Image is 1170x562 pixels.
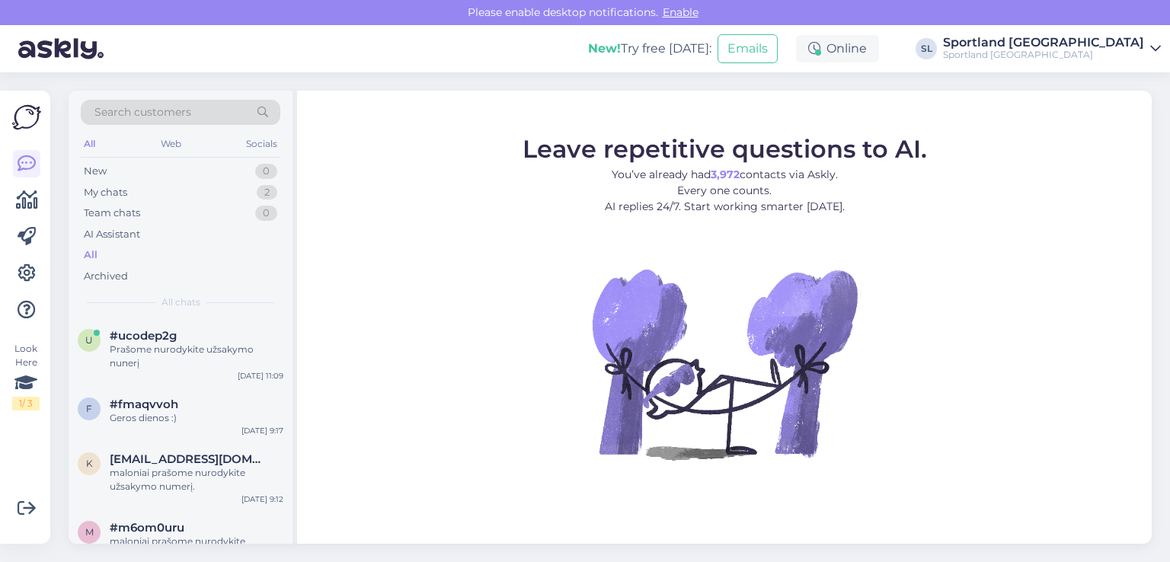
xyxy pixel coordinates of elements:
div: Try free [DATE]: [588,40,711,58]
div: Online [796,35,879,62]
div: Geros dienos :) [110,411,283,425]
div: Sportland [GEOGRAPHIC_DATA] [943,37,1144,49]
div: Team chats [84,206,140,221]
span: m [85,526,94,538]
div: [DATE] 9:12 [241,493,283,505]
b: 3,972 [711,167,740,180]
span: k [86,458,93,469]
span: Search customers [94,104,191,120]
img: Askly Logo [12,103,41,132]
span: u [85,334,93,346]
span: #fmaqvvoh [110,398,178,411]
div: Sportland [GEOGRAPHIC_DATA] [943,49,1144,61]
div: maloniai prašome nurodykite užsakymo numerį. [110,535,283,562]
div: [DATE] 11:09 [238,370,283,382]
span: f [86,403,92,414]
div: AI Assistant [84,227,140,242]
a: Sportland [GEOGRAPHIC_DATA]Sportland [GEOGRAPHIC_DATA] [943,37,1161,61]
div: Archived [84,269,128,284]
div: Prašome nurodykite užsakymo nunerį [110,343,283,370]
span: Leave repetitive questions to AI. [523,133,927,163]
div: 2 [257,185,277,200]
span: kuziejus69@gmail.com [110,452,268,466]
div: 0 [255,206,277,221]
span: All chats [161,295,200,309]
div: SL [916,38,937,59]
div: Web [158,134,184,154]
b: New! [588,41,621,56]
div: My chats [84,185,127,200]
div: 0 [255,164,277,179]
img: No Chat active [587,226,862,500]
div: maloniai prašome nurodykite užsakymo numerį. [110,466,283,493]
div: New [84,164,107,179]
div: 1 / 3 [12,397,40,410]
p: You’ve already had contacts via Askly. Every one counts. AI replies 24/7. Start working smarter [... [523,166,927,214]
div: Look Here [12,342,40,410]
span: #ucodep2g [110,329,177,343]
span: Enable [658,5,703,19]
div: [DATE] 9:17 [241,425,283,436]
div: All [84,247,97,263]
div: All [81,134,98,154]
button: Emails [718,34,778,63]
span: #m6om0uru [110,521,184,535]
div: Socials [243,134,280,154]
